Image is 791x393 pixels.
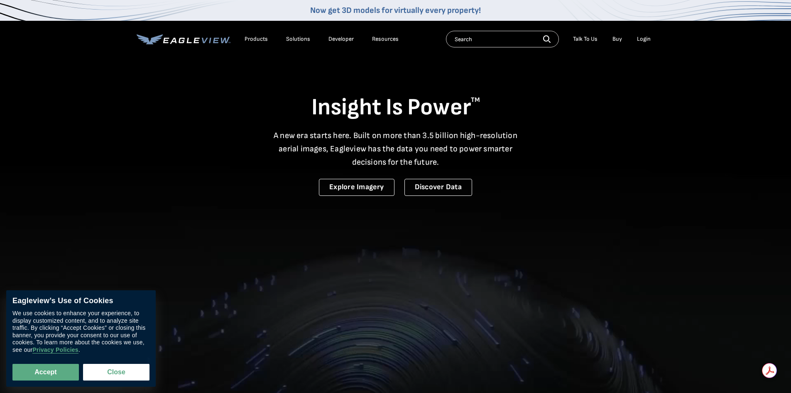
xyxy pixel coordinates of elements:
a: Privacy Policies [32,346,78,353]
p: A new era starts here. Built on more than 3.5 billion high-resolution aerial images, Eagleview ha... [269,129,523,169]
button: Accept [12,364,79,381]
div: Eagleview’s Use of Cookies [12,297,149,306]
a: Developer [328,35,354,43]
a: Discover Data [404,179,472,196]
div: Login [637,35,651,43]
div: Resources [372,35,399,43]
input: Search [446,31,559,47]
div: Products [245,35,268,43]
a: Now get 3D models for virtually every property! [310,5,481,15]
h1: Insight Is Power [137,93,655,122]
div: Talk To Us [573,35,598,43]
button: Close [83,364,149,381]
a: Buy [612,35,622,43]
a: Explore Imagery [319,179,394,196]
div: We use cookies to enhance your experience, to display customized content, and to analyze site tra... [12,310,149,353]
div: Solutions [286,35,310,43]
sup: TM [471,96,480,104]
